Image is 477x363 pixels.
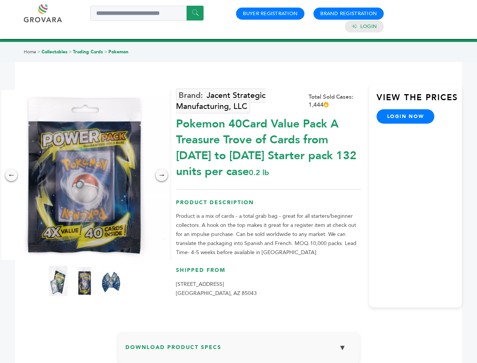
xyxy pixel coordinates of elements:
h3: Download Product Specs [125,340,352,361]
h3: Shipped From [176,267,361,280]
div: Total Sold Cases: 1,444 [309,93,361,109]
p: [STREET_ADDRESS] [GEOGRAPHIC_DATA], AZ 85043 [176,280,361,298]
h3: Product Description [176,199,361,212]
span: > [104,49,107,55]
a: Brand Registration [320,10,377,17]
button: ▼ [333,340,352,356]
a: login now [377,109,435,124]
img: Pokemon 40-Card Value Pack – A Treasure Trove of Cards from 1996 to 2024 - Starter pack! 132 unit... [102,266,120,296]
a: Buyer Registration [243,10,298,17]
a: Login [360,23,377,30]
img: Pokemon 40-Card Value Pack – A Treasure Trove of Cards from 1996 to 2024 - Starter pack! 132 unit... [75,266,94,296]
span: 0.2 lb [249,168,269,178]
a: Pokemon [108,49,128,55]
h3: View the Prices [377,92,462,109]
a: Collectables [42,49,68,55]
a: Home [24,49,36,55]
div: ← [5,169,17,181]
span: > [37,49,40,55]
input: Search a product or brand... [90,6,204,21]
div: → [156,169,168,181]
img: Pokemon 40-Card Value Pack – A Treasure Trove of Cards from 1996 to 2024 - Starter pack! 132 unit... [49,266,68,296]
span: > [69,49,72,55]
a: Trading Cards [73,49,103,55]
p: Product is a mix of cards - a total grab bag - great for all starters/beginner collectors. A hook... [176,212,361,257]
a: Jacent Strategic Manufacturing, LLC [176,88,266,113]
div: Pokemon 40Card Value Pack A Treasure Trove of Cards from [DATE] to [DATE] Starter pack 132 units ... [176,112,361,180]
